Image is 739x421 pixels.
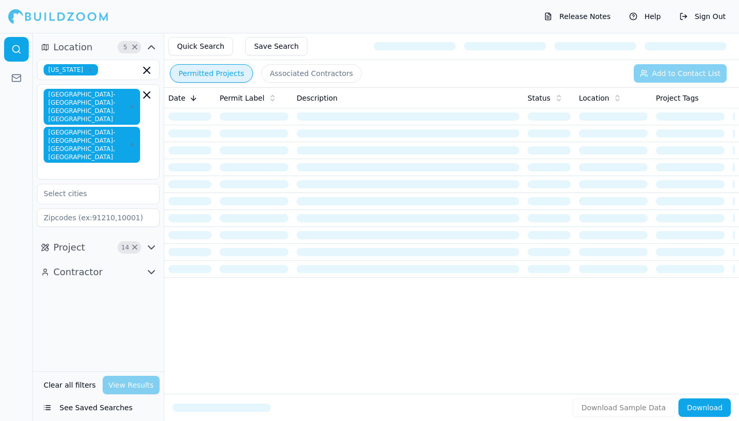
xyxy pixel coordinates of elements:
input: Zipcodes (ex:91210,10001) [37,208,160,227]
span: Clear Location filters [131,45,139,50]
span: Status [528,93,551,103]
button: Help [624,8,666,25]
span: Project Tags [656,93,698,103]
span: Date [168,93,185,103]
button: Contractor [37,264,160,280]
button: Sign Out [674,8,731,25]
button: Save Search [245,37,307,55]
span: Location [579,93,609,103]
button: Clear all filters [41,376,99,394]
span: Contractor [53,265,103,279]
button: Project14Clear Project filters [37,239,160,256]
span: Permit Label [220,93,264,103]
button: Location5Clear Location filters [37,39,160,55]
span: Location [53,40,92,54]
span: Project [53,240,85,255]
span: [US_STATE] [44,64,98,75]
button: Quick Search [168,37,233,55]
span: 5 [120,42,130,52]
span: Clear Project filters [131,245,139,250]
input: Select cities [37,184,146,203]
button: Associated Contractors [261,64,362,83]
span: [GEOGRAPHIC_DATA]-[GEOGRAPHIC_DATA]-[GEOGRAPHIC_DATA], [GEOGRAPHIC_DATA] [44,89,140,125]
button: Release Notes [539,8,616,25]
span: Description [297,93,338,103]
button: Permitted Projects [170,64,253,83]
span: 14 [120,242,130,253]
span: [GEOGRAPHIC_DATA]-[GEOGRAPHIC_DATA]-[GEOGRAPHIC_DATA], [GEOGRAPHIC_DATA] [44,127,140,163]
button: Download [678,398,731,417]
button: See Saved Searches [37,398,160,417]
